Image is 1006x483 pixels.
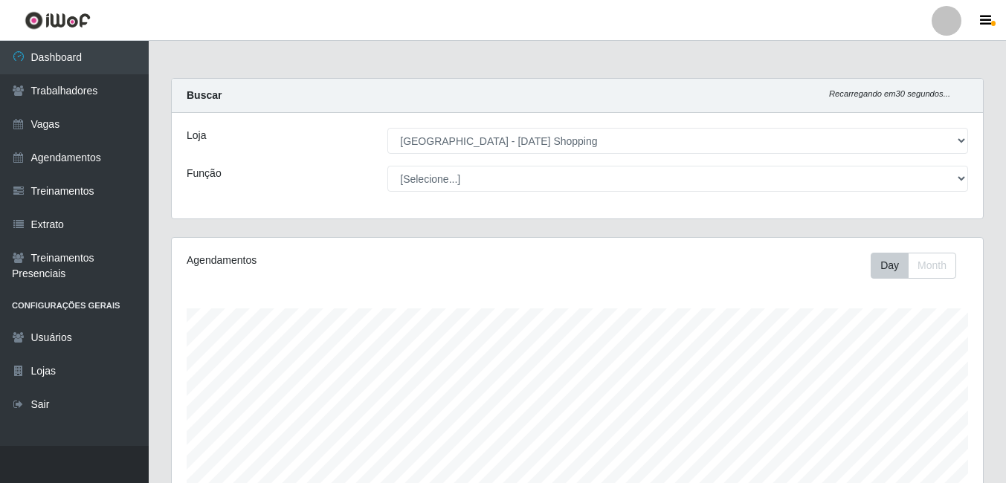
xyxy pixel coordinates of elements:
[829,89,950,98] i: Recarregando em 30 segundos...
[187,253,499,268] div: Agendamentos
[25,11,91,30] img: CoreUI Logo
[871,253,968,279] div: Toolbar with button groups
[187,166,222,181] label: Função
[871,253,909,279] button: Day
[908,253,956,279] button: Month
[187,128,206,143] label: Loja
[871,253,956,279] div: First group
[187,89,222,101] strong: Buscar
